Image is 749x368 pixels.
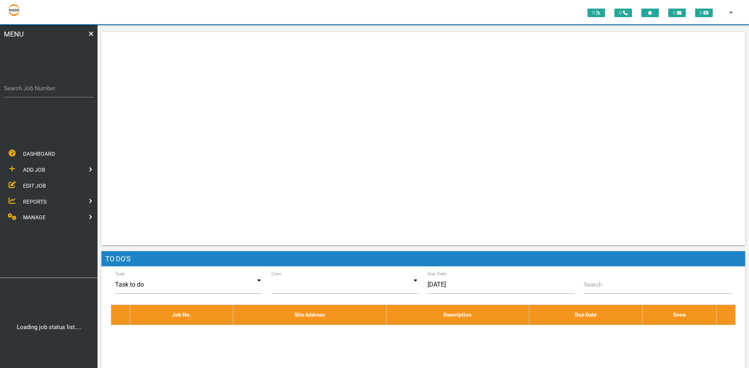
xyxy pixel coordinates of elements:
[23,182,46,188] span: EDIT JOB
[428,270,447,277] label: Due Date
[23,198,46,204] span: REPORTS
[614,9,632,17] span: 0
[101,251,745,267] h1: To Do's
[4,29,24,76] span: MENU
[8,4,20,16] img: s3file
[386,305,529,325] th: Description
[115,270,125,277] label: Type
[233,305,387,325] th: Site Address
[668,9,686,17] span: 0
[23,150,55,157] span: DASHBOARD
[587,9,605,17] span: 0
[695,9,713,17] span: 0
[643,305,717,325] th: Done
[23,214,46,220] span: MANAGE
[529,305,643,325] th: Due Date
[23,166,45,173] span: ADD JOB
[584,280,602,289] label: Search
[272,270,281,277] label: User
[2,323,95,332] center: Loading job status list....
[130,305,233,325] th: Job No.
[4,84,94,93] label: Search Job Number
